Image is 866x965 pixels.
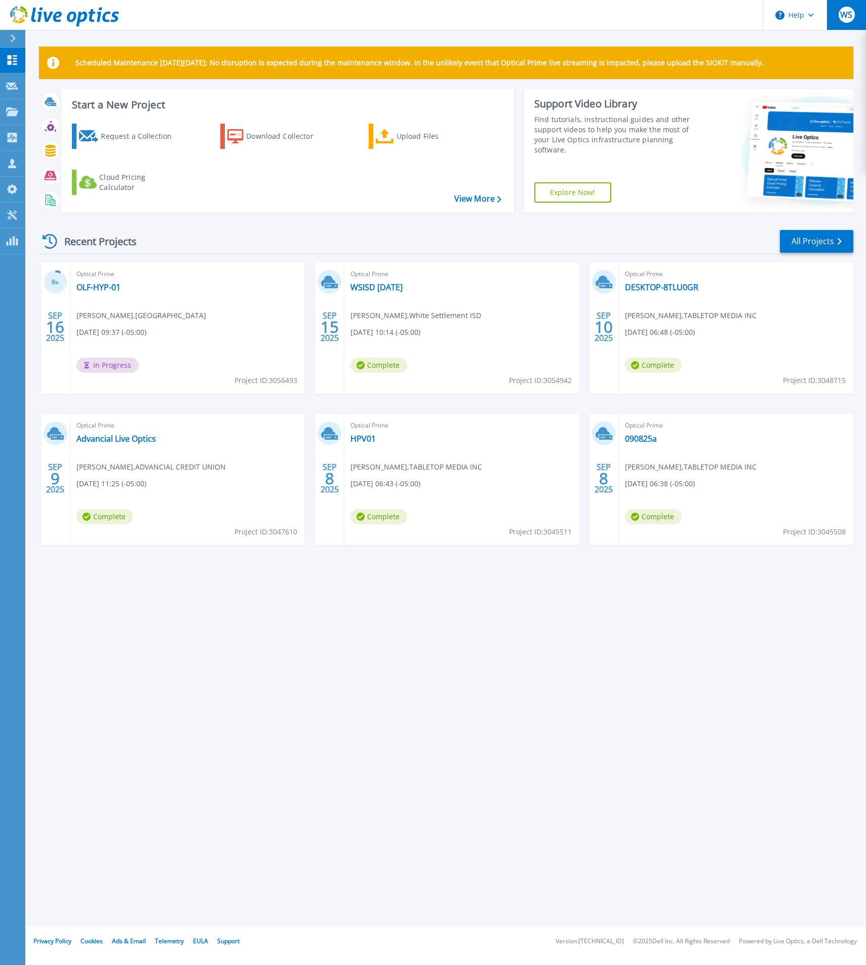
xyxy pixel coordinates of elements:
span: 10 [595,323,613,331]
span: Complete [350,509,407,524]
span: 8 [325,474,334,483]
span: [DATE] 06:38 (-05:00) [625,478,695,489]
span: [PERSON_NAME] , [GEOGRAPHIC_DATA] [76,310,206,321]
span: [DATE] 06:48 (-05:00) [625,327,695,338]
span: 15 [321,323,339,331]
a: DESKTOP-8TLU0GR [625,282,698,292]
span: Optical Prime [76,420,299,431]
span: Optical Prime [625,420,847,431]
span: WS [840,11,852,19]
span: Optical Prime [76,268,299,280]
a: Download Collector [220,124,333,149]
span: [PERSON_NAME] , ADVANCIAL CREDIT UNION [76,461,226,473]
a: All Projects [780,230,853,253]
span: Complete [76,509,133,524]
span: 16 [46,323,64,331]
span: [DATE] 06:43 (-05:00) [350,478,420,489]
a: 090825a [625,434,657,444]
p: Scheduled Maintenance [DATE][DATE]: No disruption is expected during the maintenance window. In t... [75,59,764,67]
span: Optical Prime [625,268,847,280]
div: Support Video Library [534,97,701,110]
span: Project ID: 3054942 [509,375,572,386]
span: 8 [599,474,608,483]
div: Cloud Pricing Calculator [99,172,180,192]
span: Project ID: 3047610 [234,526,297,537]
span: [DATE] 11:25 (-05:00) [76,478,146,489]
div: Recent Projects [39,229,150,254]
span: % [55,280,59,285]
div: SEP 2025 [594,308,613,345]
span: [PERSON_NAME] , White Settlement ISD [350,310,481,321]
a: HPV01 [350,434,376,444]
span: Project ID: 3045511 [509,526,572,537]
span: In Progress [76,358,139,373]
h3: Start a New Project [72,99,501,110]
li: Powered by Live Optics, a Dell Technology [739,938,857,945]
a: Cloud Pricing Calculator [72,170,185,195]
a: Privacy Policy [33,937,71,945]
div: SEP 2025 [46,308,65,345]
a: Telemetry [155,937,184,945]
span: 9 [51,474,60,483]
a: OLF-HYP-01 [76,282,121,292]
a: WSISD [DATE] [350,282,403,292]
span: Project ID: 3045508 [783,526,846,537]
a: Advancial Live Optics [76,434,156,444]
div: SEP 2025 [46,460,65,497]
a: Request a Collection [72,124,185,149]
a: View More [454,194,501,204]
span: Project ID: 3056493 [234,375,297,386]
span: [DATE] 09:37 (-05:00) [76,327,146,338]
li: © 2025 Dell Inc. All Rights Reserved [633,938,730,945]
a: Upload Files [369,124,482,149]
span: Complete [350,358,407,373]
div: SEP 2025 [594,460,613,497]
li: Version: [TECHNICAL_ID] [556,938,624,945]
span: Project ID: 3048715 [783,375,846,386]
a: Ads & Email [112,937,146,945]
a: Cookies [81,937,103,945]
span: [DATE] 10:14 (-05:00) [350,327,420,338]
span: Complete [625,509,682,524]
div: Upload Files [397,126,478,146]
span: [PERSON_NAME] , TABLETOP MEDIA INC [625,310,757,321]
div: SEP 2025 [320,460,339,497]
span: Complete [625,358,682,373]
h3: 8 [44,277,67,288]
a: Support [217,937,240,945]
div: Request a Collection [101,126,182,146]
div: SEP 2025 [320,308,339,345]
span: [PERSON_NAME] , TABLETOP MEDIA INC [350,461,482,473]
span: [PERSON_NAME] , TABLETOP MEDIA INC [625,461,757,473]
div: Download Collector [246,126,327,146]
a: Explore Now! [534,182,611,203]
a: EULA [193,937,208,945]
span: Optical Prime [350,268,573,280]
div: Find tutorials, instructional guides and other support videos to help you make the most of your L... [534,114,701,155]
span: Optical Prime [350,420,573,431]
